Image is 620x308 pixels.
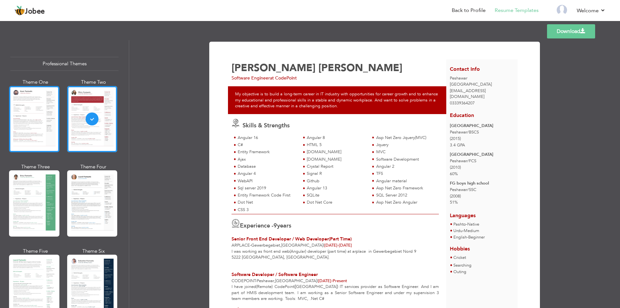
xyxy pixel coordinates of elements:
span: 03339364207 [450,100,475,106]
span: Searching [453,262,471,268]
span: Peshawar [450,75,467,81]
div: [DOMAIN_NAME] [307,149,366,155]
div: Professional Themes [10,57,119,71]
span: [GEOGRAPHIC_DATA] [450,81,492,87]
li: Beginner [453,234,485,241]
div: FG boys high school [450,180,514,186]
span: - [337,242,339,248]
li: Native [453,221,479,228]
span: arplace [232,242,250,248]
span: Pashto [453,221,466,227]
span: / [467,187,469,193]
div: Theme Six [68,248,119,255]
span: Jobee [25,8,45,15]
div: Theme Two [68,79,119,86]
span: (2015) [450,136,461,142]
div: C# [238,142,297,148]
div: Theme One [10,79,61,86]
span: / [467,129,469,135]
div: I was working as front end web(Angular) developer (part time) at arplace in Gewerbegebiet Nord 9 ... [228,249,443,267]
div: Asp Net Zero Jquery(MVC) [376,135,435,141]
li: Medium [453,228,485,234]
span: 51% [450,199,458,205]
span: (2008) [450,193,461,199]
span: Outing [453,269,466,275]
a: Welcome [577,7,605,15]
div: Angular 8 [307,135,366,141]
span: [DATE] [324,242,352,248]
span: Urdu [453,228,462,234]
div: Angular 2 [376,164,435,170]
span: [PERSON_NAME] [232,61,315,75]
div: Jquery [376,142,435,148]
span: [DATE] [318,278,333,284]
div: Theme Three [10,164,61,170]
span: / [467,158,469,164]
span: - [467,234,468,240]
div: Angular 13 [307,185,366,191]
div: Entity Framework Code First [238,192,297,198]
div: [DOMAIN_NAME] [307,156,366,163]
span: - [250,242,251,248]
span: Contact Info [450,66,480,73]
a: Download [547,24,595,38]
div: Signal R [307,171,366,177]
span: Gewerbegebiet [251,242,280,248]
span: Experience - [240,222,274,230]
div: Ajax [238,156,297,163]
span: 60% [450,171,458,177]
span: | [317,278,318,284]
div: WebAPI [238,178,297,184]
div: HTML 5 [307,142,366,148]
div: I have joined(Remote) CodePoint([GEOGRAPHIC_DATA]) IT services provider as Software Engineer. And... [228,284,443,302]
span: 9 [274,222,277,230]
a: Jobee [15,5,45,16]
span: 3.4 GPA [450,142,465,148]
div: Crystal Report [307,164,366,170]
span: Software Developer / Software Engineer [232,271,318,278]
div: Sql server 2019 [238,185,297,191]
span: (2010) [450,165,461,170]
span: Peshawar BSCS [450,129,479,135]
div: Theme Four [68,164,119,170]
span: English [453,234,467,240]
span: Peshawar SSC [450,187,476,193]
div: Database [238,164,297,170]
span: Senior Front End Developer / Web Developer(Part Time) [232,236,352,242]
span: [GEOGRAPHIC_DATA] [281,242,323,248]
span: - [255,278,257,284]
div: [GEOGRAPHIC_DATA] [450,152,514,158]
a: Back to Profile [452,7,486,14]
label: years [274,222,291,230]
div: SQLite [307,192,366,198]
span: Hobbies [450,245,470,252]
span: , [274,278,275,284]
a: Resume Templates [495,7,539,14]
div: Software Development [376,156,435,163]
span: at CodePoint [270,75,297,81]
img: jobee.io [15,5,25,16]
div: Theme Five [10,248,61,255]
span: - [466,221,467,227]
div: My objective is to build a long-term career in IT industry with opportunities for career growth a... [228,86,450,114]
span: [GEOGRAPHIC_DATA] [275,278,317,284]
span: [EMAIL_ADDRESS][DOMAIN_NAME] [450,88,486,100]
span: Skills & Strengths [243,122,290,130]
div: Angular material [376,178,435,184]
span: , [280,242,281,248]
span: Languages [450,207,476,219]
div: Asp Net Zero Framework [376,185,435,191]
div: Dot Net [238,199,297,206]
span: | [323,242,324,248]
span: Present [318,278,347,284]
div: Dot Net Core [307,199,366,206]
span: Software Engineer [232,75,270,81]
span: Peshawar FCS [450,158,476,164]
div: Github [307,178,366,184]
div: Asp Net Zero Angular [376,199,435,206]
div: Entity Framework [238,149,297,155]
span: - [462,228,464,234]
div: MVC [376,149,435,155]
div: SQL Server 2012 [376,192,435,198]
span: - [331,278,333,284]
